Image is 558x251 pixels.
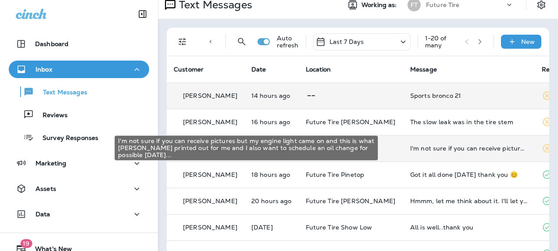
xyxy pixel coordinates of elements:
div: 1 - 20 of many [425,35,458,49]
p: Aug 20, 2025 03:33 PM [251,171,292,178]
span: Future Tire Pinetop [306,171,365,179]
span: Location [306,65,331,73]
div: The slow leak was in the tire stem [410,118,528,125]
span: Future Tire [PERSON_NAME] [306,118,396,126]
p: Assets [36,185,56,192]
div: Got it all done today thank you 😊 [410,171,528,178]
p: Text Messages [34,89,87,97]
p: Auto refresh [277,35,299,49]
p: Future Tire [426,1,460,8]
span: Future Tire Show Low [306,223,372,231]
button: Marketing [9,154,149,172]
div: All is well..thank you [410,224,528,231]
p: [PERSON_NAME] [183,224,237,231]
button: Filters [174,33,191,50]
p: [PERSON_NAME] [183,92,237,99]
p: Marketing [36,160,66,167]
button: Search Messages [233,33,250,50]
span: Customer [174,65,204,73]
button: Text Messages [9,82,149,101]
p: [PERSON_NAME] [183,118,237,125]
p: New [521,38,535,45]
span: Date [251,65,266,73]
p: Aug 20, 2025 07:56 PM [251,92,292,99]
p: Aug 20, 2025 05:36 PM [251,118,292,125]
button: Data [9,205,149,223]
button: Inbox [9,61,149,78]
p: Reviews [34,111,68,120]
div: I'm not sure if you can receive pictures but my engine light came on and this is what [PERSON_NAM... [114,136,378,160]
p: Last 7 Days [329,38,364,45]
button: Reviews [9,105,149,124]
button: Survey Responses [9,128,149,147]
span: Message [410,65,437,73]
p: [PERSON_NAME] [183,197,237,204]
p: Inbox [36,66,52,73]
div: I'm not sure if you can receive pictures but my engine light came on and this is what O'Reilly's ... [410,145,528,152]
p: Survey Responses [34,134,98,143]
button: Collapse Sidebar [130,5,155,23]
p: Aug 20, 2025 02:06 PM [251,197,292,204]
button: Dashboard [9,35,149,53]
div: Sports bronco 21 [410,92,528,99]
span: Future Tire [PERSON_NAME] [306,197,396,205]
p: Dashboard [35,40,68,47]
button: Assets [9,180,149,197]
p: Aug 20, 2025 08:22 AM [251,224,292,231]
div: Hmmm, let me think about it. I'll let you know. Thanks for getting back to me. [410,197,528,204]
span: Working as: [361,1,399,9]
p: Data [36,211,50,218]
span: 19 [20,239,32,248]
p: [PERSON_NAME] [183,171,237,178]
